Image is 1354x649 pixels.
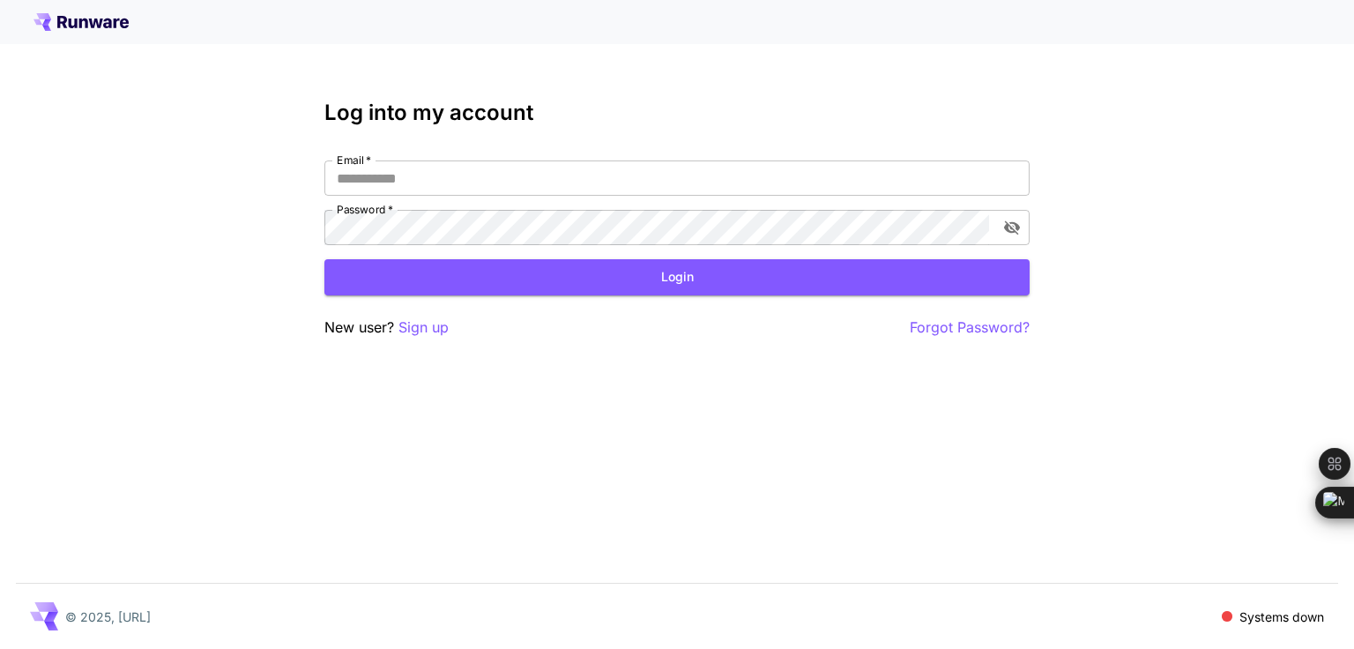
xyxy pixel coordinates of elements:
[337,153,371,168] label: Email
[324,259,1030,295] button: Login
[324,101,1030,125] h3: Log into my account
[65,608,151,626] p: © 2025, [URL]
[996,212,1028,243] button: toggle password visibility
[337,202,393,217] label: Password
[324,317,449,339] p: New user?
[1239,608,1324,626] p: Systems down
[398,317,449,339] button: Sign up
[910,317,1030,339] button: Forgot Password?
